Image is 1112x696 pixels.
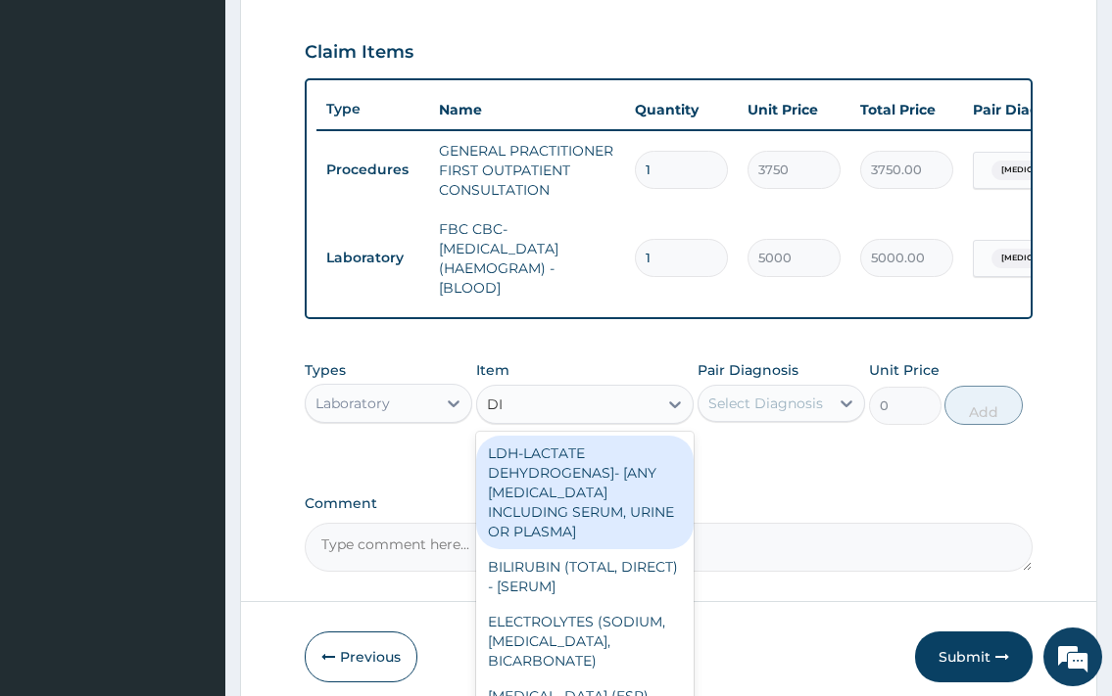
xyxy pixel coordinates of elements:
textarea: Type your message and hit 'Enter' [10,477,373,545]
label: Types [305,362,346,379]
label: Item [476,360,509,380]
div: Select Diagnosis [708,394,823,413]
h3: Claim Items [305,42,413,64]
div: BILIRUBIN (TOTAL, DIRECT) - [SERUM] [476,549,695,604]
div: Laboratory [315,394,390,413]
div: LDH-LACTATE DEHYDROGENAS]- [ANY [MEDICAL_DATA] INCLUDING SERUM, URINE OR PLASMA] [476,436,695,549]
button: Add [944,386,1023,425]
div: Chat with us now [102,110,329,135]
div: Minimize live chat window [321,10,368,57]
td: Laboratory [316,240,429,276]
label: Unit Price [869,360,940,380]
th: Name [429,90,625,129]
th: Total Price [850,90,963,129]
th: Quantity [625,90,738,129]
button: Previous [305,631,417,682]
img: d_794563401_company_1708531726252_794563401 [36,98,79,147]
th: Type [316,91,429,127]
td: FBC CBC-[MEDICAL_DATA] (HAEMOGRAM) - [BLOOD] [429,209,625,307]
span: [MEDICAL_DATA] [991,161,1084,180]
span: We're online! [114,217,270,415]
span: [MEDICAL_DATA] [991,249,1084,268]
button: Submit [915,631,1033,682]
label: Pair Diagnosis [698,360,798,380]
th: Unit Price [738,90,850,129]
label: Comment [305,495,1032,512]
div: ELECTROLYTES (SODIUM, [MEDICAL_DATA], BICARBONATE) [476,604,695,678]
td: GENERAL PRACTITIONER FIRST OUTPATIENT CONSULTATION [429,131,625,209]
td: Procedures [316,152,429,188]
